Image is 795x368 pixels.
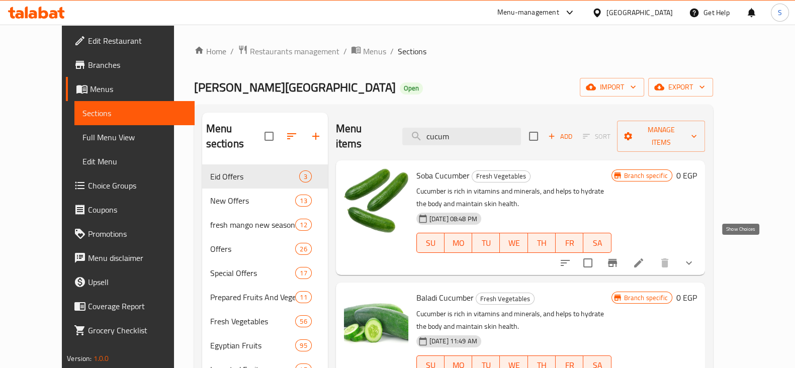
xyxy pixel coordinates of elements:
span: Full Menu View [82,131,187,143]
span: import [588,81,636,94]
div: Offers26 [202,237,328,261]
span: Select to update [577,252,598,273]
div: Fresh Vegetables56 [202,309,328,333]
div: items [299,170,312,182]
span: TU [476,236,496,250]
p: Cucumber is rich in vitamins and minerals, and helps to hydrate the body and maintain skin health. [416,185,611,210]
span: Restaurants management [250,45,339,57]
a: Menu disclaimer [66,246,195,270]
button: SU [416,233,445,253]
li: / [230,45,234,57]
span: Branches [88,59,187,71]
span: Prepared Fruits And Vegetables [210,291,296,303]
li: / [390,45,394,57]
span: [DATE] 11:49 AM [425,336,481,346]
button: Add [544,129,576,144]
span: Coupons [88,204,187,216]
a: Coverage Report [66,294,195,318]
span: Eid Offers [210,170,299,182]
button: Manage items [617,121,705,152]
button: Branch-specific-item [600,251,625,275]
span: Special Offers [210,267,296,279]
span: 95 [296,341,311,350]
span: S [778,7,782,18]
span: Edit Restaurant [88,35,187,47]
div: fresh mango new season12 [202,213,328,237]
span: export [656,81,705,94]
button: WE [500,233,527,253]
span: Select all sections [258,126,280,147]
a: Menus [351,45,386,58]
input: search [402,128,521,145]
span: Menu disclaimer [88,252,187,264]
a: Restaurants management [238,45,339,58]
h2: Menu sections [206,121,264,151]
span: Fresh Vegetables [476,293,534,305]
span: 12 [296,220,311,230]
a: Upsell [66,270,195,294]
button: TH [528,233,556,253]
span: [DATE] 08:48 PM [425,214,481,224]
span: Version: [67,352,92,365]
span: Baladi Cucumber [416,290,474,305]
div: [GEOGRAPHIC_DATA] [606,7,673,18]
span: [PERSON_NAME][GEOGRAPHIC_DATA] [194,76,396,99]
button: import [580,78,644,97]
div: Open [400,82,423,95]
span: Sections [82,107,187,119]
div: Menu-management [497,7,559,19]
span: 17 [296,268,311,278]
span: Menus [363,45,386,57]
div: items [295,243,311,255]
span: 26 [296,244,311,254]
button: MO [445,233,472,253]
a: Edit menu item [633,257,645,269]
div: items [295,291,311,303]
div: Special Offers17 [202,261,328,285]
a: Home [194,45,226,57]
span: Offers [210,243,296,255]
div: items [295,339,311,351]
a: Sections [74,101,195,125]
div: items [295,219,311,231]
button: TU [472,233,500,253]
div: Fresh Vegetables [476,293,535,305]
span: Menus [90,83,187,95]
h6: 0 EGP [676,291,697,305]
a: Branches [66,53,195,77]
a: Edit Menu [74,149,195,173]
div: New Offers13 [202,189,328,213]
span: SA [587,236,607,250]
a: Menus [66,77,195,101]
span: Egyptian Fruits [210,339,296,351]
span: Fresh Vegetables [472,170,530,182]
a: Full Menu View [74,125,195,149]
span: 13 [296,196,311,206]
span: Add [547,131,574,142]
button: FR [556,233,583,253]
a: Edit Restaurant [66,29,195,53]
a: Promotions [66,222,195,246]
img: Soba Cucumber [344,168,408,233]
span: 3 [300,172,311,181]
button: sort-choices [553,251,577,275]
span: 56 [296,317,311,326]
h2: Menu items [336,121,390,151]
a: Coupons [66,198,195,222]
span: fresh mango new season [210,219,296,231]
h6: 0 EGP [676,168,697,182]
span: WE [504,236,523,250]
div: Fresh Vegetables [472,170,531,182]
span: Manage items [625,124,697,149]
span: Open [400,84,423,93]
span: FR [560,236,579,250]
span: Sections [398,45,426,57]
span: Promotions [88,228,187,240]
div: Egyptian Fruits95 [202,333,328,357]
p: Cucumber is rich in vitamins and minerals, and helps to hydrate the body and maintain skin health. [416,308,611,333]
span: Fresh Vegetables [210,315,296,327]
